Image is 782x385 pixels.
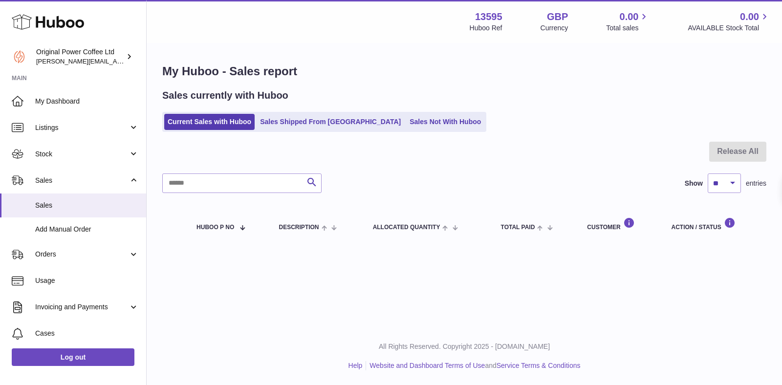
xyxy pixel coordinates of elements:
[369,362,485,369] a: Website and Dashboard Terms of Use
[470,23,502,33] div: Huboo Ref
[475,10,502,23] strong: 13595
[162,89,288,102] h2: Sales currently with Huboo
[685,179,703,188] label: Show
[35,302,129,312] span: Invoicing and Payments
[35,225,139,234] span: Add Manual Order
[497,362,581,369] a: Service Terms & Conditions
[688,10,770,33] a: 0.00 AVAILABLE Stock Total
[36,47,124,66] div: Original Power Coffee Ltd
[35,150,129,159] span: Stock
[35,97,139,106] span: My Dashboard
[606,23,650,33] span: Total sales
[606,10,650,33] a: 0.00 Total sales
[35,250,129,259] span: Orders
[587,217,652,231] div: Customer
[688,23,770,33] span: AVAILABLE Stock Total
[35,276,139,285] span: Usage
[671,217,757,231] div: Action / Status
[164,114,255,130] a: Current Sales with Huboo
[35,176,129,185] span: Sales
[12,348,134,366] a: Log out
[12,49,26,64] img: aline@drinkpowercoffee.com
[620,10,639,23] span: 0.00
[501,224,535,231] span: Total paid
[740,10,759,23] span: 0.00
[547,10,568,23] strong: GBP
[154,342,774,351] p: All Rights Reserved. Copyright 2025 - [DOMAIN_NAME]
[373,224,440,231] span: ALLOCATED Quantity
[406,114,484,130] a: Sales Not With Huboo
[35,201,139,210] span: Sales
[35,329,139,338] span: Cases
[746,179,766,188] span: entries
[196,224,234,231] span: Huboo P no
[35,123,129,132] span: Listings
[36,57,196,65] span: [PERSON_NAME][EMAIL_ADDRESS][DOMAIN_NAME]
[279,224,319,231] span: Description
[348,362,363,369] a: Help
[162,64,766,79] h1: My Huboo - Sales report
[366,361,580,370] li: and
[541,23,568,33] div: Currency
[257,114,404,130] a: Sales Shipped From [GEOGRAPHIC_DATA]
